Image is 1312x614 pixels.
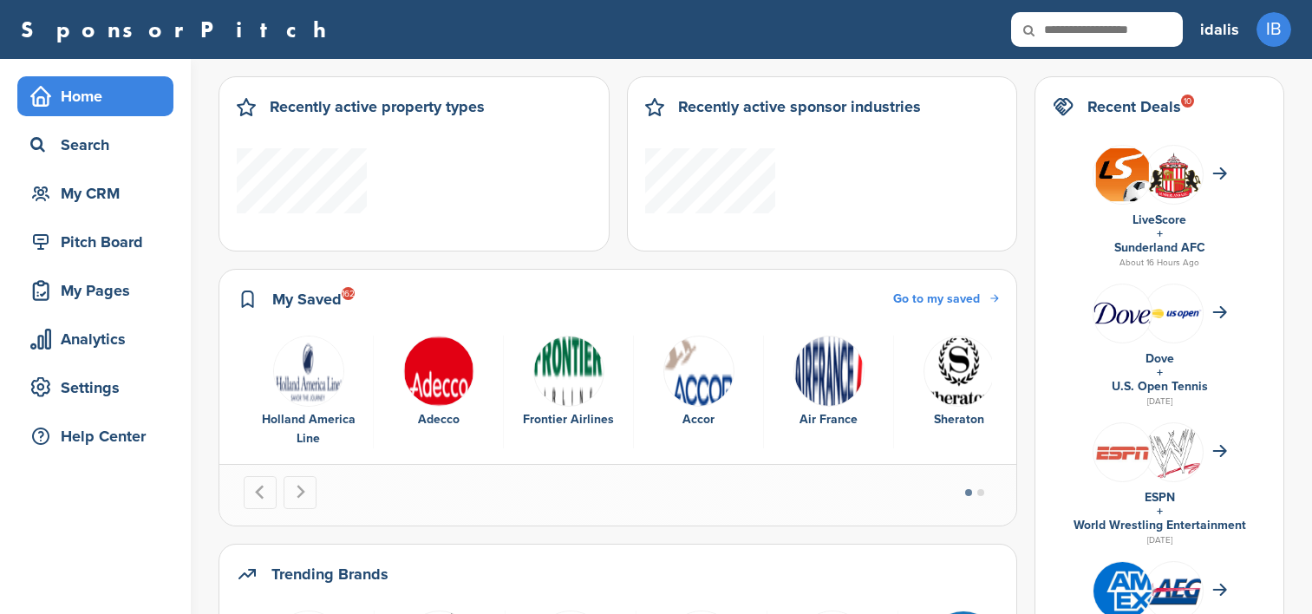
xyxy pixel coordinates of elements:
[17,319,173,359] a: Analytics
[26,421,173,452] div: Help Center
[1157,365,1163,380] a: +
[272,287,342,311] h2: My Saved
[26,129,173,160] div: Search
[1093,302,1152,323] img: Data
[1114,240,1205,255] a: Sunderland AFC
[26,226,173,258] div: Pitch Board
[1181,95,1194,108] div: 10
[773,410,884,429] div: Air France
[17,125,173,165] a: Search
[950,486,999,499] ul: Select a slide to show
[1053,394,1266,409] div: [DATE]
[1257,12,1291,47] span: IB
[1087,95,1181,119] h2: Recent Deals
[1157,504,1163,519] a: +
[271,562,388,586] h2: Trending Brands
[1074,518,1246,532] a: World Wrestling Entertainment
[764,336,894,448] div: 5 of 6
[284,476,317,509] button: Next slide
[663,336,734,407] img: Data
[21,18,337,41] a: SponsorPitch
[244,476,277,509] button: Go to last slide
[634,336,764,448] div: 4 of 6
[533,336,604,407] img: Data
[1146,351,1174,366] a: Dove
[894,336,1024,448] div: 6 of 6
[1132,212,1186,227] a: LiveScore
[17,416,173,456] a: Help Center
[643,336,754,429] a: Data Accor
[17,271,173,310] a: My Pages
[903,410,1015,429] div: Sheraton
[965,489,972,496] button: Go to page 1
[1145,150,1203,199] img: Open uri20141112 64162 1q58x9c?1415807470
[893,290,999,309] a: Go to my saved
[342,287,355,300] div: 162
[1145,490,1175,505] a: ESPN
[26,372,173,403] div: Settings
[504,336,634,448] div: 3 of 6
[977,489,984,496] button: Go to page 2
[26,323,173,355] div: Analytics
[893,291,980,306] span: Go to my saved
[1200,10,1239,49] a: idalis
[17,173,173,213] a: My CRM
[512,410,624,429] div: Frontier Airlines
[403,336,474,407] img: Data
[1093,441,1152,464] img: Screen shot 2016 05 05 at 12.09.31 pm
[26,275,173,306] div: My Pages
[1053,532,1266,548] div: [DATE]
[678,95,921,119] h2: Recently active sponsor industries
[793,336,865,407] img: Data
[1157,226,1163,241] a: +
[1145,423,1203,486] img: Open uri20141112 64162 12gd62f?1415806146
[1112,379,1208,394] a: U.S. Open Tennis
[374,336,504,448] div: 2 of 6
[924,336,995,407] img: Data
[273,336,344,407] img: Screen shot 2017 01 05 at 1.38.17 pm
[26,178,173,209] div: My CRM
[270,95,485,119] h2: Recently active property types
[17,222,173,262] a: Pitch Board
[643,410,754,429] div: Accor
[382,336,494,429] a: Data Adecco
[1093,146,1152,204] img: Livescore
[252,336,364,448] a: Screen shot 2017 01 05 at 1.38.17 pm Holland America Line
[26,81,173,112] div: Home
[1053,255,1266,271] div: About 16 Hours Ago
[1200,17,1239,42] h3: idalis
[382,410,494,429] div: Adecco
[773,336,884,429] a: Data Air France
[512,336,624,429] a: Data Frontier Airlines
[17,368,173,408] a: Settings
[252,410,364,448] div: Holland America Line
[1145,576,1203,605] img: Open uri20141112 64162 1t4610c?1415809572
[244,336,374,448] div: 1 of 6
[1145,305,1203,320] img: Screen shot 2018 07 23 at 2.49.02 pm
[17,76,173,116] a: Home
